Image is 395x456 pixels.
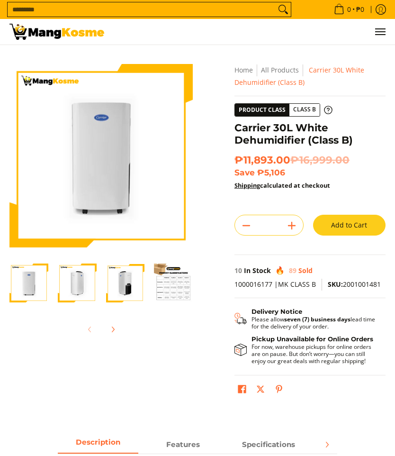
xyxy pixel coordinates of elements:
[9,264,48,302] img: carrier-30-liter-dehumidier-premium-full-view-mang-kosme
[58,436,138,454] a: Description
[228,436,309,454] a: Description 2
[234,266,242,275] span: 10
[114,19,386,45] nav: Main Menu
[234,154,350,166] span: ₱11,893.00
[316,434,337,455] button: Next
[328,280,381,289] span: 2001001481
[251,308,302,315] strong: Delivery Notice
[234,167,255,177] span: Save
[234,308,376,329] button: Shipping & Delivery
[251,343,376,365] p: For now, warehouse pickups for online orders are on pause. But don’t worry—you can still enjoy ou...
[290,154,350,166] del: ₱16,999.00
[244,266,271,275] span: In Stock
[355,6,366,13] span: ₱0
[374,19,386,45] button: Menu
[298,266,313,275] span: Sold
[58,264,97,302] img: Carrier 30L White Dehumidifier (Class B)-2
[276,2,291,17] button: Search
[102,319,123,340] button: Next
[251,335,373,343] strong: Pickup Unavailable for Online Orders
[234,103,332,117] a: Product Class Class B
[235,218,258,233] button: Subtract
[234,121,386,147] h1: Carrier 30L White Dehumidifier (Class B)
[313,215,386,236] button: Add to Cart
[328,280,343,289] span: SKU:
[289,104,320,116] span: Class B
[234,181,260,190] a: Shipping
[251,316,376,330] p: Please allow lead time for the delivery of your order.
[234,65,253,74] a: Home
[257,167,285,177] span: ₱5,106
[242,440,295,449] strong: Specifications
[143,436,224,454] a: Description 1
[9,24,104,40] img: Carrier 30-Liter Dehumidifier - White (Class B) l Mang Kosme
[280,218,303,233] button: Add
[272,383,286,399] a: Pin on Pinterest
[235,383,249,399] a: Share on Facebook
[289,266,296,275] span: 89
[331,4,367,15] span: •
[284,315,350,323] strong: seven (7) business days
[114,19,386,45] ul: Customer Navigation
[346,6,352,13] span: 0
[9,64,193,247] img: carrier-30-liter-dehumidier-premium-full-view-mang-kosme
[166,440,200,449] strong: Features
[106,264,145,302] img: Carrier 30L White Dehumidifier (Class B)-3
[261,65,299,74] a: All Products
[154,264,193,302] img: Carrier 30L White Dehumidifier (Class B)-4
[58,436,138,453] span: Description
[234,280,316,289] span: 1000016177 |MK CLASS B
[254,383,267,399] a: Post on X
[234,64,386,89] nav: Breadcrumbs
[235,104,289,116] span: Product Class
[234,65,364,87] span: Carrier 30L White Dehumidifier (Class B)
[234,181,330,190] strong: calculated at checkout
